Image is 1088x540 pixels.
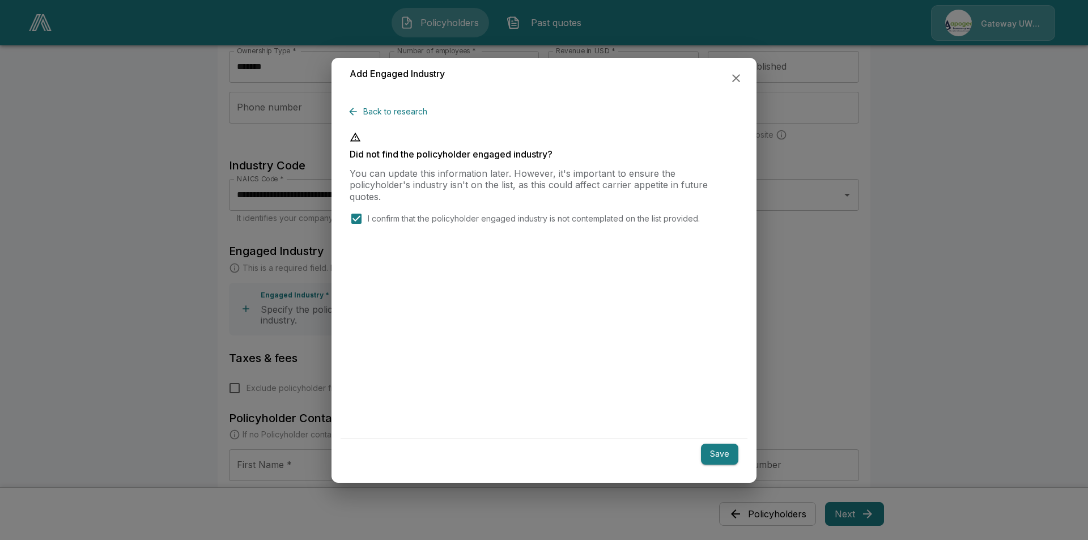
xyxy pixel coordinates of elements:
p: You can update this information later. However, it's important to ensure the policyholder's indus... [350,168,738,203]
p: I confirm that the policyholder engaged industry is not contemplated on the list provided. [368,212,700,224]
h6: Add Engaged Industry [350,67,445,82]
p: Did not find the policyholder engaged industry? [350,150,738,159]
button: Back to research [350,101,432,122]
button: Save [701,444,738,465]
